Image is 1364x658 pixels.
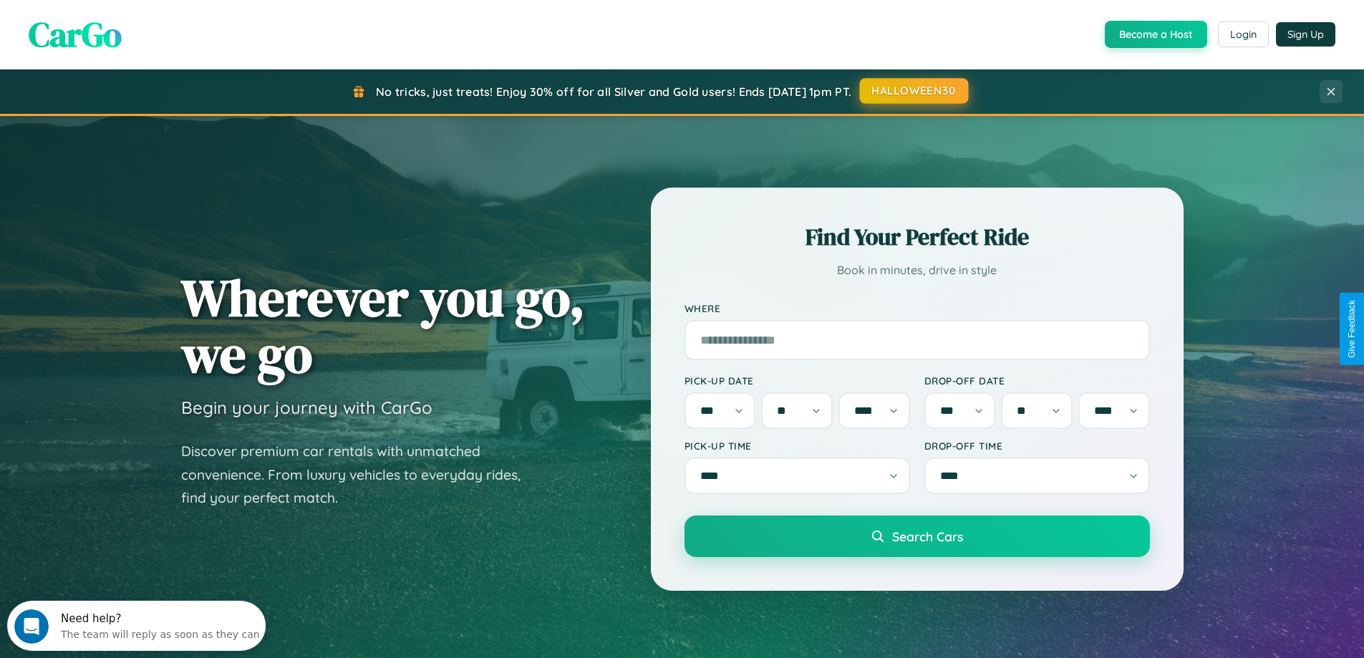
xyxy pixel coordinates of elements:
[924,440,1150,452] label: Drop-off Time
[6,6,266,45] div: Open Intercom Messenger
[685,221,1150,253] h2: Find Your Perfect Ride
[29,11,122,58] span: CarGo
[685,302,1150,314] label: Where
[54,12,253,24] div: Need help?
[892,528,963,544] span: Search Cars
[54,24,253,39] div: The team will reply as soon as they can
[1218,21,1269,47] button: Login
[376,84,851,99] span: No tricks, just treats! Enjoy 30% off for all Silver and Gold users! Ends [DATE] 1pm PT.
[7,601,266,651] iframe: Intercom live chat discovery launcher
[685,260,1150,281] p: Book in minutes, drive in style
[181,269,585,382] h1: Wherever you go, we go
[181,397,432,418] h3: Begin your journey with CarGo
[1276,22,1335,47] button: Sign Up
[181,440,539,510] p: Discover premium car rentals with unmatched convenience. From luxury vehicles to everyday rides, ...
[685,516,1150,557] button: Search Cars
[14,609,49,644] iframe: Intercom live chat
[685,374,910,387] label: Pick-up Date
[1105,21,1207,48] button: Become a Host
[860,78,969,104] button: HALLOWEEN30
[685,440,910,452] label: Pick-up Time
[924,374,1150,387] label: Drop-off Date
[1347,300,1357,358] div: Give Feedback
